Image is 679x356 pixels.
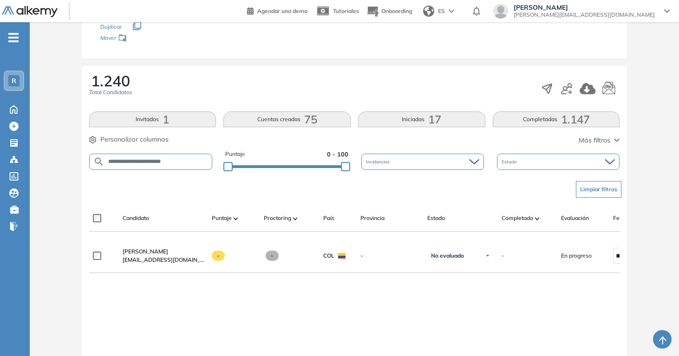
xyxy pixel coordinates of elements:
button: Limpiar filtros [576,181,621,198]
span: [PERSON_NAME][EMAIL_ADDRESS][DOMAIN_NAME] [514,11,655,19]
span: [EMAIL_ADDRESS][DOMAIN_NAME] [123,256,204,264]
div: Estado [497,154,620,170]
div: Mover [100,30,193,47]
img: world [423,6,434,17]
span: Onboarding [381,7,412,14]
img: Ícono de flecha [485,253,490,259]
span: 1.240 [91,73,130,88]
img: arrow [449,9,454,13]
span: - [502,252,504,260]
span: Provincia [360,214,385,222]
span: [PERSON_NAME] [123,248,168,255]
span: Proctoring [264,214,291,222]
span: - [360,252,420,260]
span: 0 - 100 [327,150,348,159]
button: Iniciadas17 [358,111,485,127]
span: Total Candidatos [89,88,132,97]
img: [missing "en.ARROW_ALT" translation] [535,217,540,220]
span: ES [438,7,445,15]
span: - [266,251,279,261]
iframe: Chat Widget [633,311,679,356]
span: Puntaje [212,214,232,222]
img: COL [338,253,346,259]
i: - [8,37,19,39]
button: Personalizar columnas [89,135,169,144]
a: Agendar una demo [247,5,307,16]
span: Estado [502,158,519,165]
img: [missing "en.ARROW_ALT" translation] [293,217,298,220]
img: [missing "en.ARROW_ALT" translation] [234,217,238,220]
span: Incidencias [366,158,392,165]
span: COL [323,252,334,260]
span: Puntaje [225,150,245,159]
span: No evaluado [431,252,464,259]
span: Más filtros [579,136,610,145]
button: Más filtros [579,136,620,145]
span: Fecha límite [613,214,645,222]
span: Duplicar [100,23,122,30]
span: País [323,214,334,222]
span: En progreso [561,252,592,260]
button: Cuentas creadas75 [223,111,351,127]
span: - [212,251,225,261]
span: Agendar una demo [257,7,307,14]
span: Completado [502,214,533,222]
span: Candidato [123,214,149,222]
span: Estado [427,214,445,222]
img: Logo [2,6,58,18]
img: SEARCH_ALT [93,156,104,168]
span: [PERSON_NAME] [514,4,655,11]
div: Incidencias [361,154,484,170]
div: Widget de chat [633,311,679,356]
button: Completadas1.147 [493,111,620,127]
span: Tutoriales [333,7,359,14]
span: Evaluación [561,214,589,222]
span: Personalizar columnas [100,135,169,144]
a: [PERSON_NAME] [123,247,204,256]
button: Invitados1 [89,111,216,127]
button: Onboarding [366,1,412,21]
span: R [12,77,16,84]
